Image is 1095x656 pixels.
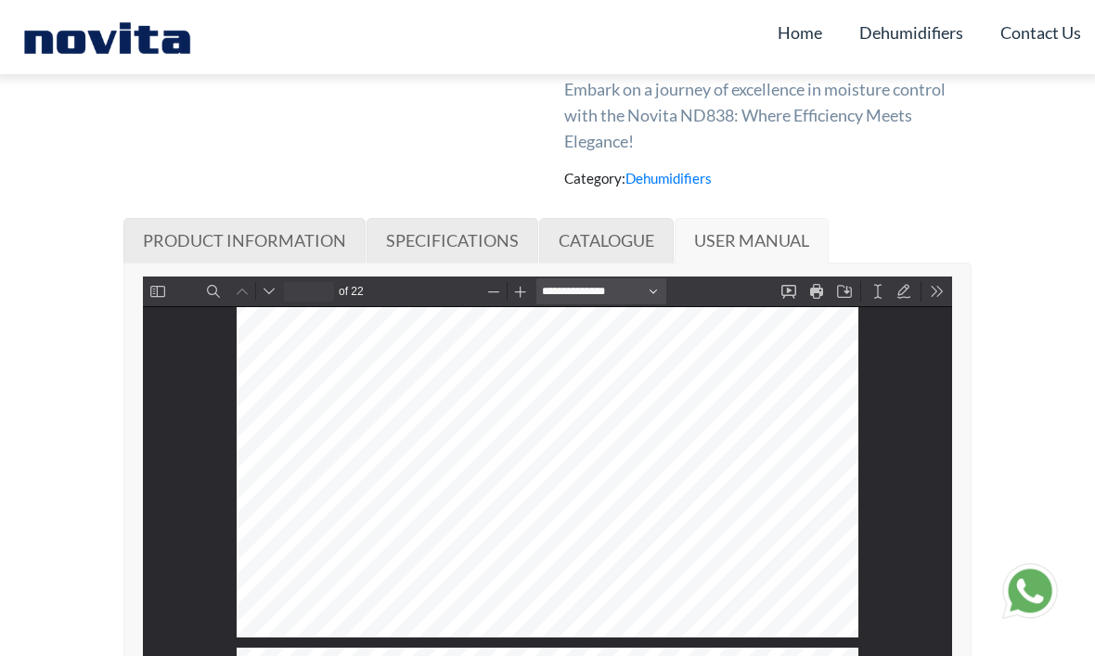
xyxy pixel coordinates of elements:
span: SPECIFICATIONS [386,230,519,251]
p: Embark on a journey of excellence in moisture control with the Novita ND838: Where Efficiency Mee... [564,76,972,154]
span: Category: [564,170,712,187]
a: CATALOGUE [539,218,674,264]
a: Dehumidifiers [625,170,712,187]
a: SPECIFICATIONS [367,218,538,264]
a: Home [778,15,822,50]
span: USER MANUAL [694,230,809,251]
a: Contact Us [1000,15,1081,50]
span: CATALOGUE [559,230,654,251]
a: USER MANUAL [675,218,829,264]
a: PRODUCT INFORMATION [123,218,366,264]
img: Novita [14,19,200,56]
a: Dehumidifiers [859,15,963,50]
span: PRODUCT INFORMATION [143,230,346,251]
